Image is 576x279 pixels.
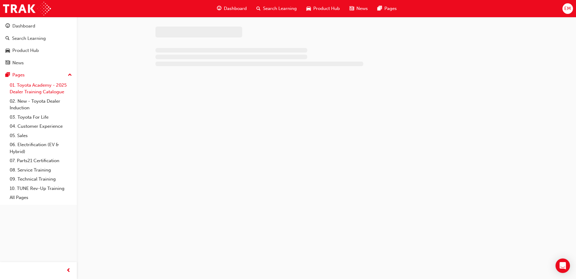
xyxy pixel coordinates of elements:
[2,69,74,81] button: Pages
[345,2,373,15] a: news-iconNews
[2,45,74,56] a: Product Hub
[263,5,297,12] span: Search Learning
[306,5,311,12] span: car-icon
[5,48,10,53] span: car-icon
[252,2,302,15] a: search-iconSearch Learning
[5,36,10,41] span: search-icon
[2,57,74,69] a: News
[2,21,74,32] a: Dashboard
[2,33,74,44] a: Search Learning
[2,19,74,69] button: DashboardSearch LearningProduct HubNews
[12,35,46,42] div: Search Learning
[12,23,35,30] div: Dashboard
[377,5,382,12] span: pages-icon
[212,2,252,15] a: guage-iconDashboard
[556,258,570,273] div: Open Intercom Messenger
[66,267,71,274] span: prev-icon
[373,2,402,15] a: pages-iconPages
[7,113,74,122] a: 03. Toyota For Life
[12,59,24,66] div: News
[313,5,340,12] span: Product Hub
[7,193,74,202] a: All Pages
[7,131,74,140] a: 05. Sales
[12,47,39,54] div: Product Hub
[7,140,74,156] a: 06. Electrification (EV & Hybrid)
[68,71,72,79] span: up-icon
[7,156,74,165] a: 07. Parts21 Certification
[562,3,573,14] button: EM
[7,81,74,97] a: 01. Toyota Academy - 2025 Dealer Training Catalogue
[3,2,51,15] img: Trak
[7,184,74,193] a: 10. TUNE Rev-Up Training
[384,5,397,12] span: Pages
[302,2,345,15] a: car-iconProduct Hub
[5,24,10,29] span: guage-icon
[5,72,10,78] span: pages-icon
[7,175,74,184] a: 09. Technical Training
[7,97,74,113] a: 02. New - Toyota Dealer Induction
[12,72,25,79] div: Pages
[564,5,571,12] span: EM
[224,5,247,12] span: Dashboard
[7,165,74,175] a: 08. Service Training
[256,5,261,12] span: search-icon
[217,5,221,12] span: guage-icon
[356,5,368,12] span: News
[7,122,74,131] a: 04. Customer Experience
[5,60,10,66] span: news-icon
[349,5,354,12] span: news-icon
